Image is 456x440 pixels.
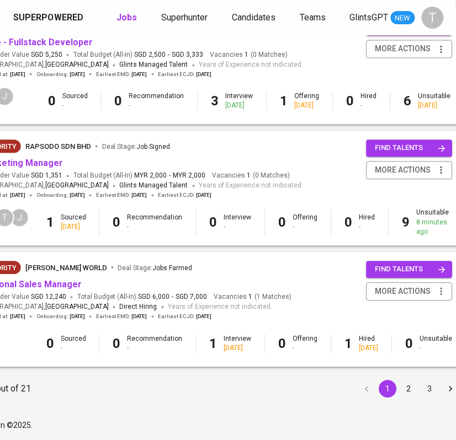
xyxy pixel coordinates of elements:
span: Rapsodo Sdn Bhd [25,143,91,151]
span: [DATE] [132,192,147,200]
span: [GEOGRAPHIC_DATA] [45,181,109,192]
div: Unsuitable [418,92,451,111]
span: SGD 6,000 [139,293,170,302]
span: Glints Managed Talent [120,61,188,69]
a: GlintsGPT NEW [350,11,415,25]
span: GlintsGPT [350,12,389,23]
span: [DATE] [70,71,85,79]
span: Candidates [232,12,275,23]
div: - [61,344,86,353]
a: Superpowered [13,12,86,24]
b: 1 [46,215,54,230]
span: Earliest EMD : [96,71,147,79]
span: Onboarding : [36,71,85,79]
b: Jobs [116,12,137,23]
span: MYR 2,000 [135,171,167,181]
span: Job Signed [137,143,171,151]
span: [DATE] [197,313,212,321]
b: 0 [113,215,121,230]
span: SGD 3,333 [172,51,204,60]
b: 1 [345,336,353,352]
span: Deal Stage : [118,265,193,272]
span: [DATE] [197,71,212,79]
span: [PERSON_NAME] World [25,264,107,272]
b: 9 [402,215,410,230]
div: Unsuitable [417,208,453,237]
span: [DATE] [132,71,147,79]
div: 8 minutes ago [417,218,453,237]
span: - [172,293,174,302]
div: [DATE] [61,223,86,232]
div: Sourced [62,92,88,111]
div: Interview [226,92,253,111]
div: Interview [224,335,252,353]
button: more actions [367,40,453,58]
span: Superhunter [161,12,208,23]
span: Earliest EMD : [96,313,147,321]
button: find talents [367,140,453,157]
span: Direct Hiring [120,303,157,311]
b: 0 [48,94,56,109]
span: more actions [375,285,431,299]
span: Onboarding : [36,313,85,321]
span: SGD 2,500 [135,51,166,60]
b: 0 [345,215,353,230]
div: Recommendation [128,335,183,353]
b: 3 [211,94,219,109]
div: [DATE] [295,101,320,111]
div: T [422,7,444,29]
div: - [293,344,318,353]
span: Glints Managed Talent [120,182,188,190]
span: - [169,171,171,181]
span: more actions [375,42,431,56]
div: Recommendation [129,92,184,111]
span: Earliest EMD : [96,192,147,200]
b: 1 [280,94,288,109]
span: 1 [247,293,253,302]
span: SGD 5,250 [31,51,62,60]
span: Earliest ECJD : [158,313,212,321]
span: find talents [375,142,446,155]
div: Sourced [61,335,86,353]
span: Jobs Farmed [153,265,193,272]
b: 6 [404,94,412,109]
span: - [168,51,170,60]
b: 1 [210,336,218,352]
span: Total Budget (All-In) [73,171,206,181]
button: page 1 [379,380,397,398]
div: - [224,223,252,232]
span: [DATE] [70,192,85,200]
a: Teams [300,11,328,25]
span: Years of Experience not indicated. [199,60,304,71]
span: Years of Experience not indicated. [199,181,304,192]
span: Total Budget (All-In) [77,293,208,302]
span: Teams [300,12,326,23]
span: Vacancies ( 0 Matches ) [210,51,288,60]
div: - [128,344,183,353]
span: Earliest ECJD : [158,71,212,79]
span: [DATE] [197,192,212,200]
div: - [62,101,88,111]
span: Deal Stage : [102,143,171,151]
div: Hired [359,335,379,353]
div: - [293,223,318,232]
div: Hired [361,92,377,111]
div: - [420,344,453,353]
span: [GEOGRAPHIC_DATA] [45,302,109,313]
span: Vacancies ( 0 Matches ) [213,171,290,181]
div: - [128,223,183,232]
div: - [359,223,375,232]
div: [DATE] [359,344,379,353]
div: J [10,208,29,228]
span: NEW [391,13,415,24]
b: 0 [347,94,354,109]
span: SGD 7,000 [176,293,208,302]
span: [DATE] [70,313,85,321]
span: Earliest ECJD : [158,192,212,200]
span: SGD 1,351 [31,171,62,181]
div: [DATE] [418,101,451,111]
span: find talents [375,264,446,276]
span: 1 [243,51,249,60]
div: Hired [359,213,375,232]
div: - [129,101,184,111]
